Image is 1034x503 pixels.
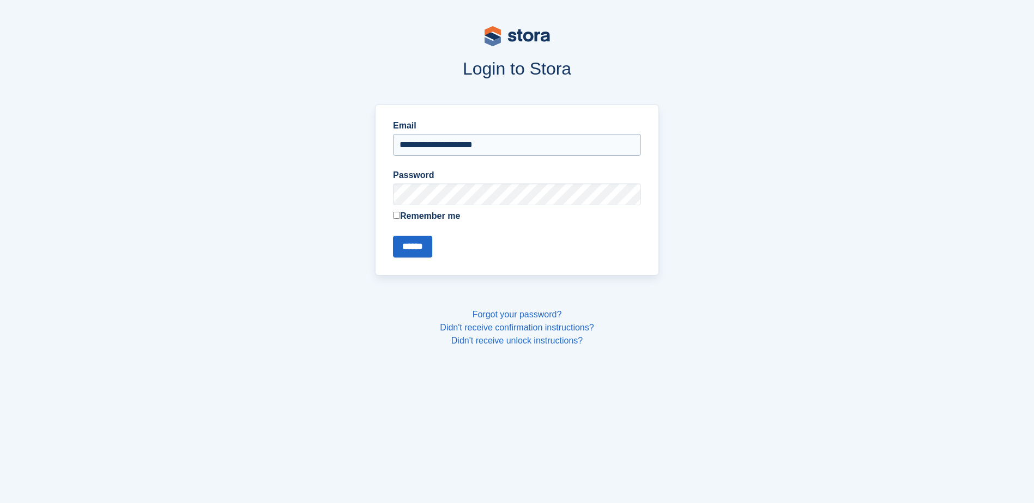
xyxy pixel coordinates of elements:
[485,26,550,46] img: stora-logo-53a41332b3708ae10de48c4981b4e9114cc0af31d8433b30ea865607fb682f29.svg
[473,310,562,319] a: Forgot your password?
[393,169,641,182] label: Password
[393,210,641,223] label: Remember me
[393,119,641,132] label: Email
[440,323,594,332] a: Didn't receive confirmation instructions?
[451,336,583,345] a: Didn't receive unlock instructions?
[167,59,867,78] h1: Login to Stora
[393,212,400,219] input: Remember me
